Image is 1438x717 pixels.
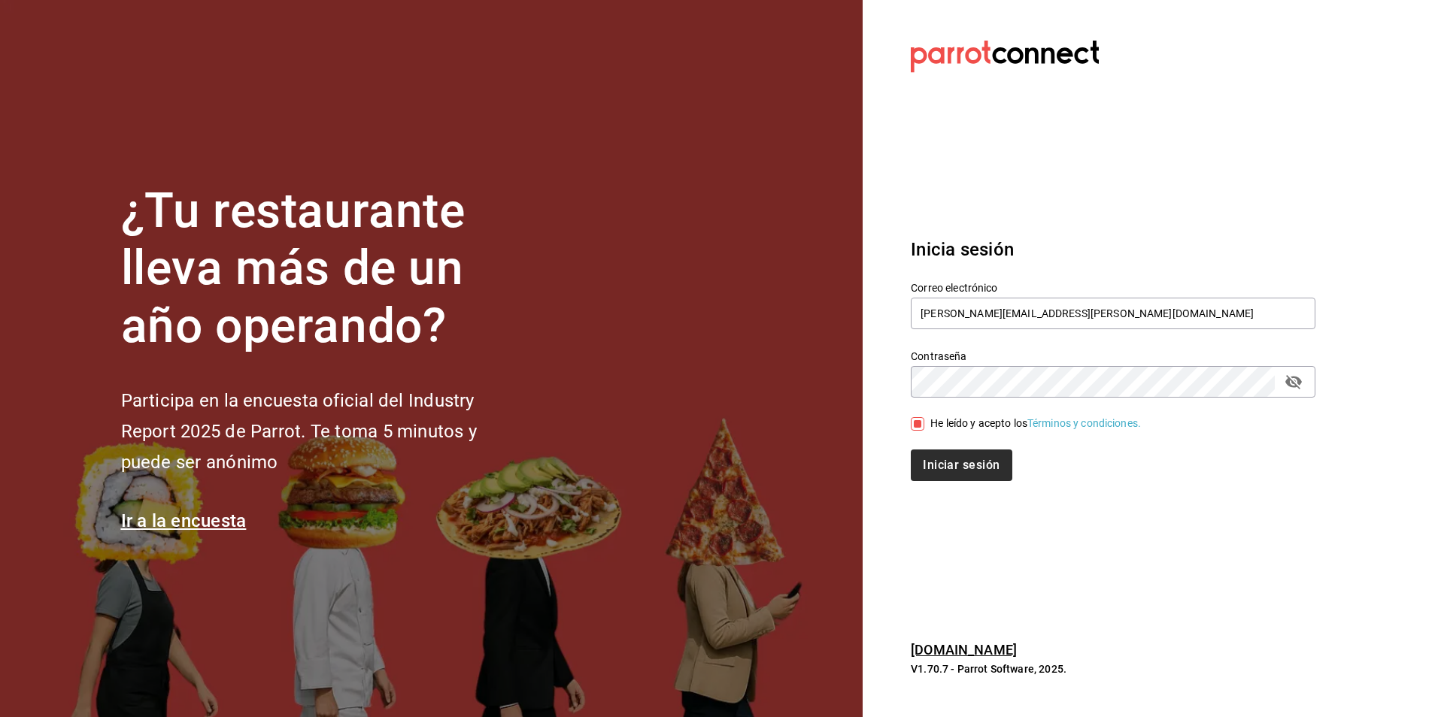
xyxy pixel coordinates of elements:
label: Contraseña [911,350,1315,361]
a: Ir a la encuesta [121,510,247,531]
input: Ingresa tu correo electrónico [911,298,1315,329]
p: V1.70.7 - Parrot Software, 2025. [911,661,1315,676]
a: [DOMAIN_NAME] [911,642,1017,658]
a: Términos y condiciones. [1027,417,1141,429]
button: passwordField [1281,369,1306,395]
h2: Participa en la encuesta oficial del Industry Report 2025 de Parrot. Te toma 5 minutos y puede se... [121,386,527,477]
div: He leído y acepto los [930,416,1141,431]
button: Iniciar sesión [911,449,1012,481]
label: Correo electrónico [911,282,1315,292]
h3: Inicia sesión [911,236,1315,263]
h1: ¿Tu restaurante lleva más de un año operando? [121,183,527,355]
